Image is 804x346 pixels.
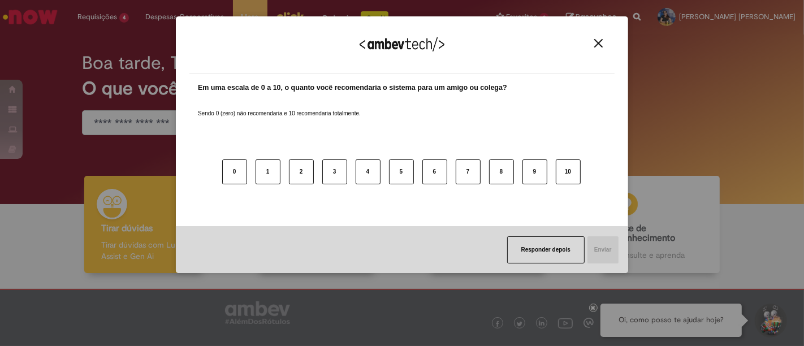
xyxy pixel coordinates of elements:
[522,159,547,184] button: 9
[456,159,481,184] button: 7
[556,159,581,184] button: 10
[507,236,585,263] button: Responder depois
[356,159,381,184] button: 4
[198,83,507,93] label: Em uma escala de 0 a 10, o quanto você recomendaria o sistema para um amigo ou colega?
[360,37,444,51] img: Logo Ambevtech
[591,38,606,48] button: Close
[489,159,514,184] button: 8
[256,159,280,184] button: 1
[322,159,347,184] button: 3
[422,159,447,184] button: 6
[222,159,247,184] button: 0
[594,39,603,47] img: Close
[289,159,314,184] button: 2
[198,96,361,118] label: Sendo 0 (zero) não recomendaria e 10 recomendaria totalmente.
[389,159,414,184] button: 5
